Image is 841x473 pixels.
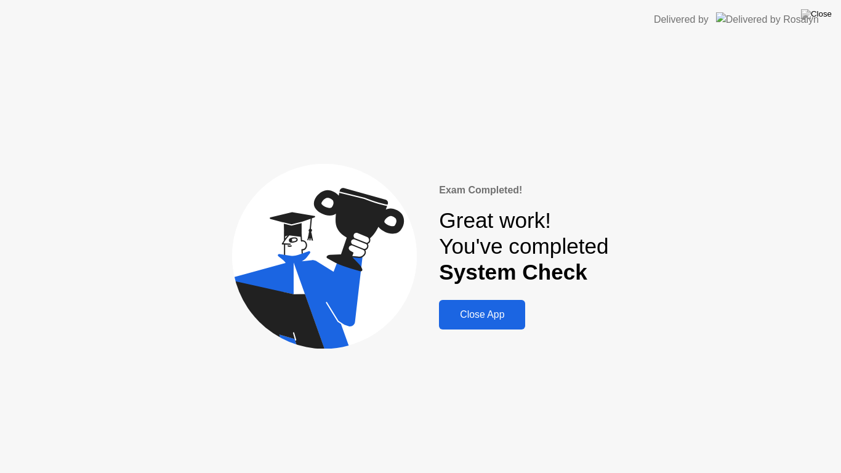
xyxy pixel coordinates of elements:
div: Delivered by [654,12,709,27]
div: Exam Completed! [439,183,608,198]
img: Close [801,9,832,19]
img: Delivered by Rosalyn [716,12,819,26]
div: Close App [443,309,521,320]
button: Close App [439,300,525,329]
div: Great work! You've completed [439,208,608,286]
b: System Check [439,260,587,284]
